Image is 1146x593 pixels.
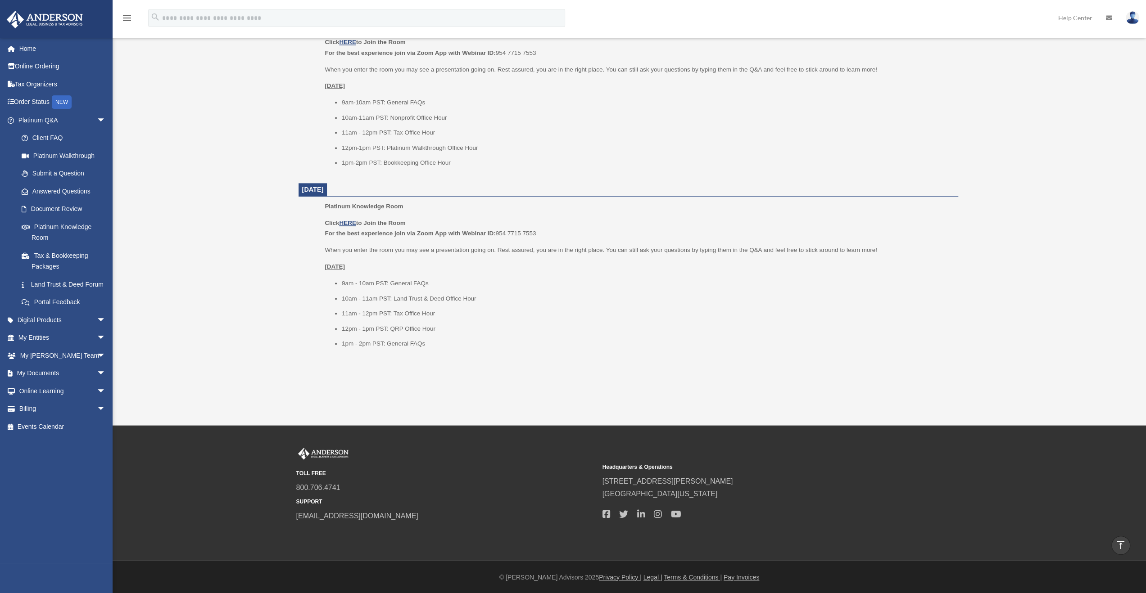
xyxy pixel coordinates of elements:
[342,157,952,168] li: 1pm-2pm PST: Bookkeeping Office Hour
[13,182,119,200] a: Answered Questions
[150,12,160,22] i: search
[342,293,952,304] li: 10am - 11am PST: Land Trust & Deed Office Hour
[339,39,356,45] a: HERE
[302,186,324,193] span: [DATE]
[342,338,952,349] li: 1pm - 2pm PST: General FAQs
[97,346,115,365] span: arrow_drop_down
[325,49,495,56] b: For the best experience join via Zoom App with Webinar ID:
[342,143,952,153] li: 12pm-1pm PST: Platinum Walkthrough Office Hour
[342,127,952,138] li: 11am - 12pm PST: Tax Office Hour
[6,75,119,93] a: Tax Organizers
[296,484,340,491] a: 800.706.4741
[602,490,718,498] a: [GEOGRAPHIC_DATA][US_STATE]
[6,111,119,129] a: Platinum Q&Aarrow_drop_down
[13,129,119,147] a: Client FAQ
[325,230,495,237] b: For the best experience join via Zoom App with Webinar ID:
[643,574,662,581] a: Legal |
[325,220,405,226] b: Click to Join the Room
[13,165,119,183] a: Submit a Question
[342,112,952,123] li: 10am-11am PST: Nonprofit Office Hour
[325,245,951,256] p: When you enter the room you may see a presentation going on. Rest assured, you are in the right p...
[13,247,119,275] a: Tax & Bookkeeping Packages
[664,574,722,581] a: Terms & Conditions |
[296,469,596,478] small: TOLL FREE
[6,364,119,382] a: My Documentsarrow_drop_down
[6,311,119,329] a: Digital Productsarrow_drop_down
[97,400,115,418] span: arrow_drop_down
[325,37,951,58] p: 954 7715 7553
[325,263,345,270] u: [DATE]
[342,97,952,108] li: 9am-10am PST: General FAQs
[6,418,119,436] a: Events Calendar
[296,497,596,507] small: SUPPORT
[13,275,119,293] a: Land Trust & Deed Forum
[602,477,733,485] a: [STREET_ADDRESS][PERSON_NAME]
[339,220,356,226] a: HERE
[97,329,115,347] span: arrow_drop_down
[342,308,952,319] li: 11am - 12pm PST: Tax Office Hour
[97,382,115,400] span: arrow_drop_down
[6,58,119,76] a: Online Ordering
[13,200,119,218] a: Document Review
[325,39,405,45] b: Click to Join the Room
[122,13,132,23] i: menu
[6,400,119,418] a: Billingarrow_drop_down
[13,218,115,247] a: Platinum Knowledge Room
[325,218,951,239] p: 954 7715 7553
[6,40,119,58] a: Home
[1126,11,1139,24] img: User Pic
[1115,539,1126,550] i: vertical_align_top
[342,278,952,289] li: 9am - 10am PST: General FAQs
[6,382,119,400] a: Online Learningarrow_drop_down
[599,574,642,581] a: Privacy Policy |
[97,364,115,383] span: arrow_drop_down
[122,16,132,23] a: menu
[325,82,345,89] u: [DATE]
[97,111,115,130] span: arrow_drop_down
[113,572,1146,583] div: © [PERSON_NAME] Advisors 2025
[325,64,951,75] p: When you enter the room you may see a presentation going on. Rest assured, you are in the right p...
[97,311,115,329] span: arrow_drop_down
[342,323,952,334] li: 12pm - 1pm PST: QRP Office Hour
[52,95,72,109] div: NEW
[296,512,418,520] a: [EMAIL_ADDRESS][DOMAIN_NAME]
[296,448,350,459] img: Anderson Advisors Platinum Portal
[4,11,86,28] img: Anderson Advisors Platinum Portal
[6,346,119,364] a: My [PERSON_NAME] Teamarrow_drop_down
[6,93,119,112] a: Order StatusNEW
[13,147,119,165] a: Platinum Walkthrough
[13,293,119,311] a: Portal Feedback
[6,329,119,347] a: My Entitiesarrow_drop_down
[602,463,902,472] small: Headquarters & Operations
[1111,536,1130,555] a: vertical_align_top
[325,203,403,210] span: Platinum Knowledge Room
[724,574,759,581] a: Pay Invoices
